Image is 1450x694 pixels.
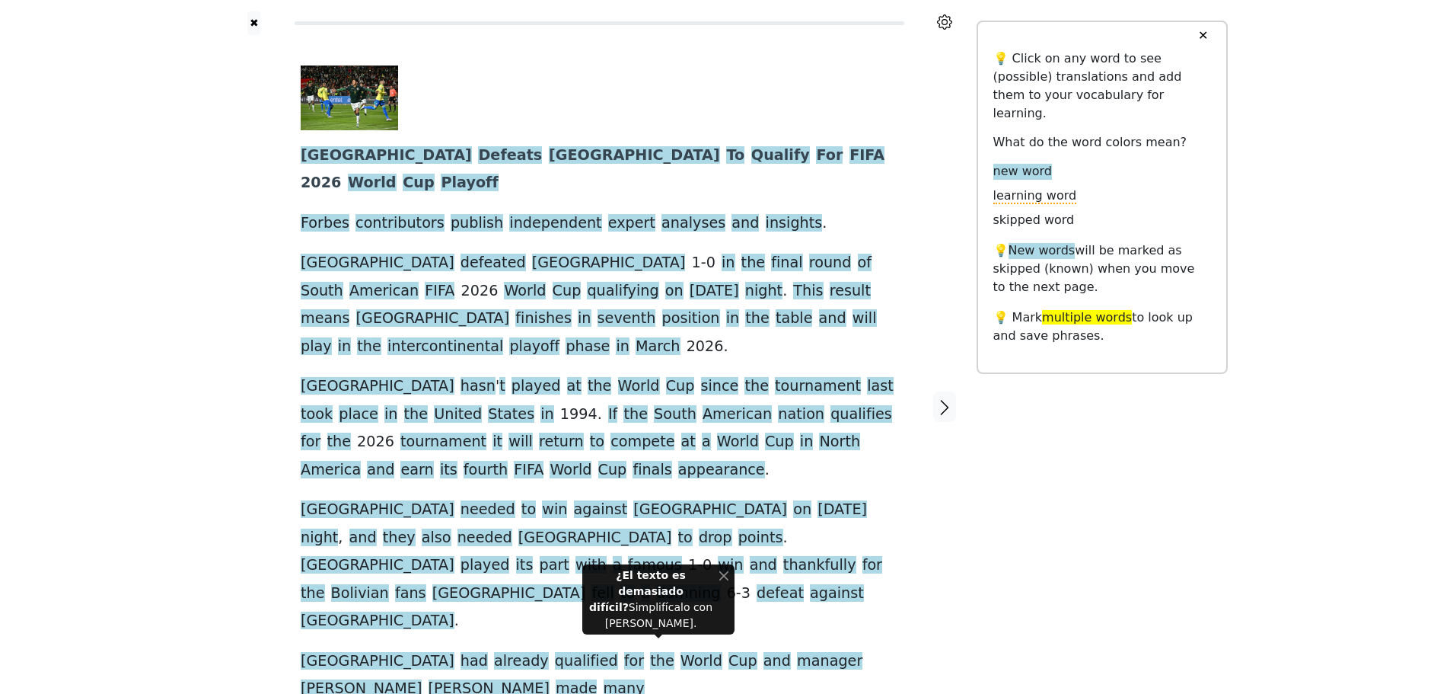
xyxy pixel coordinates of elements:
span: last [867,377,894,396]
span: qualifying [587,282,658,301]
span: defeat [757,584,804,603]
span: publish [451,214,503,233]
span: World [550,461,591,480]
font: Simplifícalo con [PERSON_NAME]. [605,601,712,629]
span: the [327,433,352,452]
p: 💡 Mark to look up and save phrases. [993,309,1211,345]
span: World [680,652,722,671]
span: [GEOGRAPHIC_DATA] [301,501,454,520]
span: Cup [728,652,757,671]
span: 1-0 [688,556,712,575]
span: fourth [464,461,508,480]
span: new word [993,164,1052,180]
span: tournament [775,377,861,396]
span: [GEOGRAPHIC_DATA] [301,377,454,396]
span: its [440,461,457,480]
img: 0x0.jpg [301,66,398,130]
span: in [616,337,629,357]
span: FIFA [514,461,543,480]
span: night [301,529,338,548]
span: Defeats [478,146,542,165]
span: result [830,282,871,301]
span: on [793,501,811,520]
span: defeated [460,254,526,273]
span: in [722,254,735,273]
span: . [454,612,459,631]
span: 1994 [560,405,598,424]
span: win [718,556,743,575]
span: a [613,556,622,575]
span: position [662,309,720,328]
p: 💡 Click on any word to see (possible) translations and add them to your vocabulary for learning. [993,50,1211,123]
span: tournament [400,433,486,452]
span: [GEOGRAPHIC_DATA] [633,501,787,520]
span: FIFA [849,146,884,165]
span: independent [509,214,601,233]
span: played [460,556,510,575]
span: the [301,584,325,603]
span: win [542,501,567,520]
p: 💡 will be marked as skipped (known) when you move to the next page. [993,241,1211,296]
span: American [349,282,419,301]
span: and [763,652,791,671]
span: [GEOGRAPHIC_DATA] [356,309,510,328]
span: , [338,529,343,548]
span: playoff [509,337,559,357]
span: means [301,309,349,328]
span: and [731,214,759,233]
span: in [338,337,352,357]
span: in [384,405,398,424]
span: t [499,377,505,396]
span: 1-0 [692,254,715,273]
span: manager [797,652,862,671]
span: Cup [765,433,794,452]
span: had [460,652,488,671]
span: the [623,405,648,424]
span: a [702,433,711,452]
span: [GEOGRAPHIC_DATA] [301,612,454,631]
span: needed [457,529,512,548]
span: Playoff [441,174,498,193]
span: already [494,652,549,671]
span: and [349,529,377,548]
span: for [624,652,644,671]
span: of [858,254,872,273]
span: World [348,174,396,193]
span: part [540,556,569,575]
button: ✕ [1189,22,1217,50]
span: Cup [598,461,627,480]
span: they [383,529,416,548]
span: [GEOGRAPHIC_DATA] [518,529,672,548]
span: learning word [993,188,1077,204]
span: table [776,309,813,328]
span: earn [400,461,433,480]
span: American [703,405,772,424]
span: will [852,309,877,328]
span: North [819,433,860,452]
span: [DATE] [690,282,739,301]
span: . [723,337,728,357]
span: If [608,405,617,424]
span: World [717,433,759,452]
span: its [516,556,534,575]
span: World [618,377,660,396]
span: took [301,405,333,424]
span: [GEOGRAPHIC_DATA] [432,584,586,603]
span: needed [460,501,515,520]
span: States [488,405,534,424]
font: ¿El texto es demasiado difícil? [589,569,686,613]
span: seventh [598,309,656,328]
span: Bolivian [331,584,389,603]
span: and [819,309,846,328]
span: against [810,584,864,603]
span: for [862,556,882,575]
span: [GEOGRAPHIC_DATA] [301,146,472,165]
span: in [578,309,591,328]
span: insights [766,214,823,233]
span: famous [628,556,682,575]
span: South [654,405,696,424]
span: round [809,254,852,273]
span: return [539,433,584,452]
span: final [771,254,802,273]
span: South [301,282,343,301]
